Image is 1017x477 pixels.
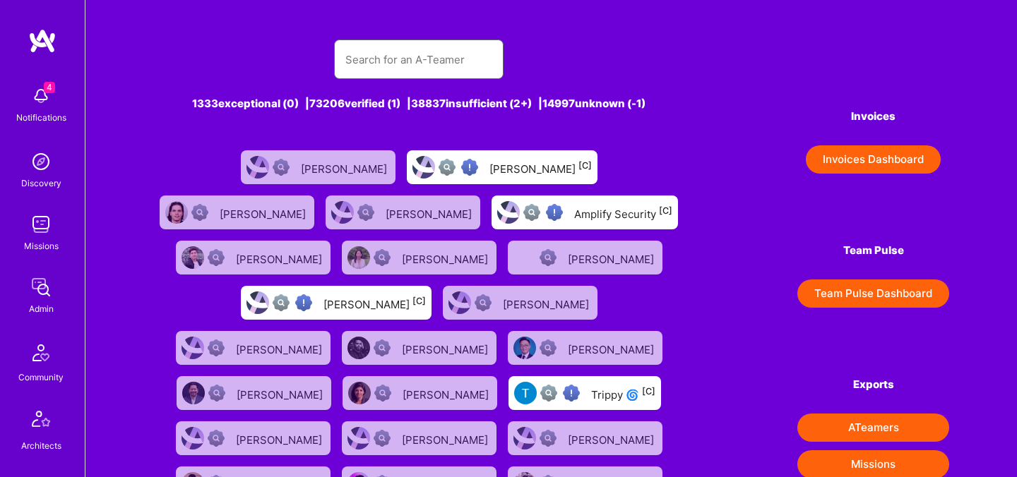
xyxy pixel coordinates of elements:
[386,203,475,222] div: [PERSON_NAME]
[563,385,580,401] img: High Potential User
[27,210,55,238] img: teamwork
[489,158,592,176] div: [PERSON_NAME]
[502,235,668,280] a: User AvatarNot Scrubbed[PERSON_NAME]
[18,370,64,385] div: Community
[27,147,55,176] img: discovery
[337,370,503,416] a: User AvatarNot Scrubbed[PERSON_NAME]
[208,249,225,266] img: Not Scrubbed
[336,325,502,370] a: User AvatarNot Scrubbed[PERSON_NAME]
[236,248,325,267] div: [PERSON_NAME]
[578,160,592,171] sup: [C]
[797,110,949,123] h4: Invoices
[336,235,502,280] a: User AvatarNot Scrubbed[PERSON_NAME]
[246,291,269,314] img: User Avatar
[208,430,225,447] img: Not Scrubbed
[574,203,672,222] div: Amplify Security
[412,156,435,179] img: User Avatar
[461,159,478,176] img: High Potential User
[513,246,536,269] img: User Avatar
[237,384,326,402] div: [PERSON_NAME]
[503,294,592,312] div: [PERSON_NAME]
[170,416,336,461] a: User AvatarNot Scrubbed[PERSON_NAME]
[439,159,456,176] img: Not fully vetted
[220,203,309,222] div: [PERSON_NAME]
[642,386,655,397] sup: [C]
[486,190,684,235] a: User AvatarNot fully vettedHigh Potential UserAmplify Security[C]
[235,145,401,190] a: User AvatarNot Scrubbed[PERSON_NAME]
[514,382,537,404] img: User Avatar
[502,325,668,370] a: User AvatarNot Scrubbed[PERSON_NAME]
[24,404,58,438] img: Architects
[591,384,655,402] div: Trippy 🌀
[523,204,540,221] img: Not fully vetted
[401,145,603,190] a: User AvatarNot fully vettedHigh Potential User[PERSON_NAME][C]
[24,238,59,253] div: Missions
[347,427,370,449] img: User Avatar
[502,416,668,461] a: User AvatarNot Scrubbed[PERSON_NAME]
[348,382,371,404] img: User Avatar
[503,370,667,416] a: User AvatarNot fully vettedHigh Potential UserTrippy 🌀[C]
[402,248,491,267] div: [PERSON_NAME]
[475,294,492,311] img: Not Scrubbed
[540,385,557,401] img: Not fully vetted
[659,205,672,216] sup: [C]
[21,176,61,191] div: Discovery
[540,249,557,266] img: Not Scrubbed
[182,382,205,404] img: User Avatar
[345,42,492,78] input: Search for an A-Teamer
[546,204,563,221] img: High Potential User
[347,337,370,359] img: User Avatar
[374,385,391,401] img: Not Scrubbed
[448,291,471,314] img: User Avatar
[208,385,225,401] img: Not Scrubbed
[374,339,391,356] img: Not Scrubbed
[21,438,61,453] div: Architects
[331,201,354,224] img: User Avatar
[246,156,269,179] img: User Avatar
[540,339,557,356] img: Not Scrubbed
[273,294,290,311] img: Not fully vetted
[797,244,949,257] h4: Team Pulse
[182,337,204,359] img: User Avatar
[797,378,949,391] h4: Exports
[24,336,58,370] img: Community
[191,204,208,221] img: Not Scrubbed
[27,82,55,110] img: bell
[295,294,312,311] img: High Potential User
[513,427,536,449] img: User Avatar
[797,145,949,174] a: Invoices Dashboard
[16,110,66,125] div: Notifications
[497,201,520,224] img: User Avatar
[437,280,603,325] a: User AvatarNot Scrubbed[PERSON_NAME]
[301,158,390,176] div: [PERSON_NAME]
[29,301,54,316] div: Admin
[806,145,941,174] button: Invoices Dashboard
[27,273,55,301] img: admin teamwork
[797,413,949,442] button: ATeamers
[568,339,657,357] div: [PERSON_NAME]
[170,235,336,280] a: User AvatarNot Scrubbed[PERSON_NAME]
[402,339,491,357] div: [PERSON_NAME]
[320,190,486,235] a: User AvatarNot Scrubbed[PERSON_NAME]
[154,190,320,235] a: User AvatarNot Scrubbed[PERSON_NAME]
[347,246,370,269] img: User Avatar
[28,28,56,54] img: logo
[513,337,536,359] img: User Avatar
[568,248,657,267] div: [PERSON_NAME]
[273,159,290,176] img: Not Scrubbed
[357,204,374,221] img: Not Scrubbed
[165,201,188,224] img: User Avatar
[170,325,336,370] a: User AvatarNot Scrubbed[PERSON_NAME]
[797,279,949,308] button: Team Pulse Dashboard
[568,429,657,447] div: [PERSON_NAME]
[44,82,55,93] span: 4
[336,416,502,461] a: User AvatarNot Scrubbed[PERSON_NAME]
[171,370,337,416] a: User AvatarNot Scrubbed[PERSON_NAME]
[182,246,204,269] img: User Avatar
[323,294,426,312] div: [PERSON_NAME]
[540,430,557,447] img: Not Scrubbed
[208,339,225,356] img: Not Scrubbed
[374,249,391,266] img: Not Scrubbed
[403,384,492,402] div: [PERSON_NAME]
